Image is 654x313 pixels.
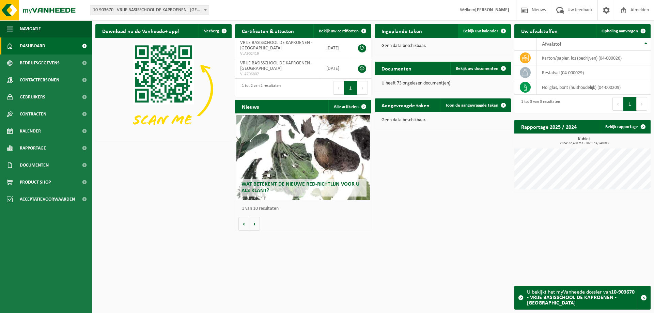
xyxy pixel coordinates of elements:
a: Bekijk uw documenten [450,62,510,75]
span: Bekijk uw documenten [456,66,498,71]
h2: Documenten [375,62,418,75]
strong: [PERSON_NAME] [475,7,509,13]
button: 1 [344,81,357,95]
span: Navigatie [20,20,41,37]
span: Rapportage [20,140,46,157]
button: 1 [623,97,637,111]
span: Product Shop [20,174,51,191]
button: Volgende [249,217,260,231]
button: Previous [612,97,623,111]
span: Bekijk uw certificaten [319,29,359,33]
a: Wat betekent de nieuwe RED-richtlijn voor u als klant? [236,115,370,200]
p: U heeft 73 ongelezen document(en). [381,81,504,86]
p: 1 van 10 resultaten [242,206,368,211]
span: Contactpersonen [20,72,59,89]
h2: Certificaten & attesten [235,24,301,37]
span: Acceptatievoorwaarden [20,191,75,208]
span: Toon de aangevraagde taken [446,103,498,108]
h2: Rapportage 2025 / 2024 [514,120,583,133]
span: Contracten [20,106,46,123]
span: VLA706807 [240,72,316,77]
div: U bekijkt het myVanheede dossier van [527,286,637,309]
button: Vorige [238,217,249,231]
h2: Aangevraagde taken [375,98,436,112]
span: Verberg [204,29,219,33]
span: 2024: 22,480 m3 - 2025: 14,540 m3 [518,142,651,145]
a: Bekijk uw certificaten [313,24,371,38]
a: Bekijk uw kalender [458,24,510,38]
h2: Nieuws [235,100,266,113]
span: Documenten [20,157,49,174]
td: hol glas, bont (huishoudelijk) (04-000209) [537,80,651,95]
td: [DATE] [321,38,351,58]
h2: Uw afvalstoffen [514,24,564,37]
button: Next [357,81,368,95]
button: Next [637,97,647,111]
span: VRIJE BASISSCHOOL DE KAPROENEN - [GEOGRAPHIC_DATA] [240,40,312,51]
h3: Kubiek [518,137,651,145]
div: 1 tot 2 van 2 resultaten [238,80,281,95]
span: Bekijk uw kalender [463,29,498,33]
h2: Ingeplande taken [375,24,429,37]
a: Bekijk rapportage [600,120,650,134]
a: Alle artikelen [328,100,371,113]
td: restafval (04-000029) [537,65,651,80]
p: Geen data beschikbaar. [381,44,504,48]
button: Verberg [199,24,231,38]
td: [DATE] [321,58,351,79]
span: 10-903670 - VRIJE BASISSCHOOL DE KAPROENEN - KAPRIJKE [90,5,209,15]
a: Toon de aangevraagde taken [440,98,510,112]
div: 1 tot 3 van 3 resultaten [518,96,560,111]
a: Ophaling aanvragen [596,24,650,38]
strong: 10-903670 - VRIJE BASISSCHOOL DE KAPROENEN - [GEOGRAPHIC_DATA] [527,289,635,306]
span: Wat betekent de nieuwe RED-richtlijn voor u als klant? [242,182,359,193]
span: Kalender [20,123,41,140]
span: Bedrijfsgegevens [20,54,60,72]
span: Ophaling aanvragen [602,29,638,33]
span: VRIJE BASISSCHOOL DE KAPROENEN - [GEOGRAPHIC_DATA] [240,61,312,71]
h2: Download nu de Vanheede+ app! [95,24,186,37]
td: karton/papier, los (bedrijven) (04-000026) [537,51,651,65]
span: VLA902419 [240,51,316,57]
span: Dashboard [20,37,45,54]
span: Gebruikers [20,89,45,106]
p: Geen data beschikbaar. [381,118,504,123]
img: Download de VHEPlus App [95,38,232,140]
button: Previous [333,81,344,95]
span: Afvalstof [542,42,561,47]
